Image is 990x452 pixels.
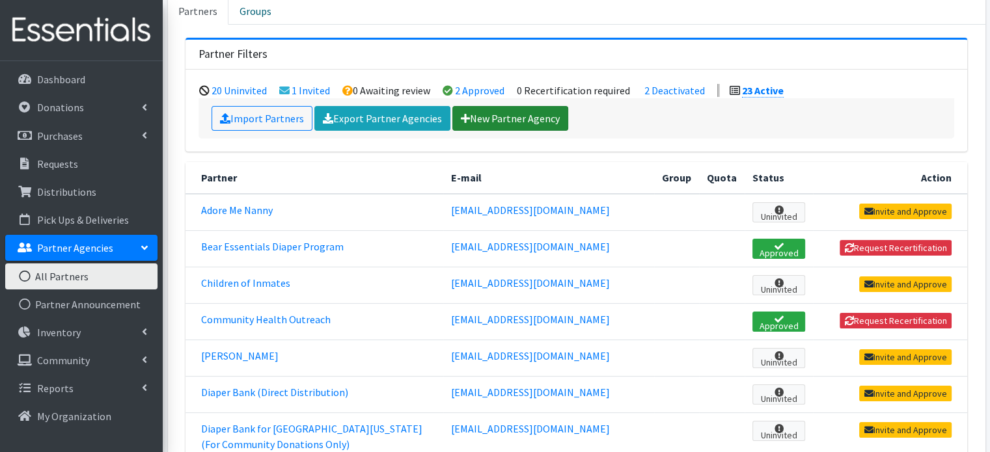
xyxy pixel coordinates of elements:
li: 0 Awaiting review [342,84,430,97]
span: Uninvited [752,348,806,368]
a: Diaper Bank (Direct Distribution) [201,386,348,399]
a: 2 Approved [455,84,504,97]
p: Pick Ups & Deliveries [37,213,129,226]
p: Requests [37,157,78,170]
a: Purchases [5,123,158,149]
a: Reports [5,375,158,401]
a: Diaper Bank for [GEOGRAPHIC_DATA][US_STATE] (For Community Donations Only) [201,422,422,451]
a: Inventory [5,319,158,345]
a: Partner Announcement [5,291,158,317]
p: Purchases [37,129,83,142]
a: Community [5,347,158,373]
a: Import Partners [212,106,312,131]
span: Approved [752,239,806,259]
p: Dashboard [37,73,85,86]
th: Status [745,162,814,194]
a: [EMAIL_ADDRESS][DOMAIN_NAME] [451,204,610,217]
a: My Organization [5,403,158,429]
a: [PERSON_NAME] [201,349,279,362]
a: Pick Ups & Deliveries [5,207,158,233]
a: Distributions [5,179,158,205]
th: E-mail [443,162,653,194]
a: [EMAIL_ADDRESS][DOMAIN_NAME] [451,240,610,253]
p: Donations [37,101,84,114]
a: New Partner Agency [452,106,568,131]
a: Invite and Approve [859,349,952,365]
th: Action [813,162,967,194]
a: Invite and Approve [859,276,952,292]
th: Quota [699,162,745,194]
a: Community Health Outreach [201,313,331,326]
a: [EMAIL_ADDRESS][DOMAIN_NAME] [451,313,610,326]
a: Partner Agencies [5,235,158,261]
a: Invite and Approve [859,204,952,219]
th: Partner [186,162,443,194]
p: Community [37,354,90,367]
button: Request Recertification [840,240,952,256]
li: 0 Recertification required [517,84,630,97]
span: Approved [752,312,806,332]
a: [EMAIL_ADDRESS][DOMAIN_NAME] [451,386,610,399]
a: Invite and Approve [859,386,952,401]
p: My Organization [37,410,111,423]
a: Donations [5,94,158,120]
span: Uninvited [752,421,806,441]
a: Children of Inmates [201,276,290,289]
h3: Partner Filters [199,47,268,61]
span: Uninvited [752,275,806,295]
a: Dashboard [5,66,158,92]
span: Uninvited [752,384,806,405]
a: 1 Invited [292,84,330,97]
a: 23 Active [742,84,784,98]
a: 2 Deactivated [644,84,705,97]
a: Invite and Approve [859,422,952,438]
a: Requests [5,151,158,177]
a: Export Partner Agencies [314,106,450,131]
a: Bear Essentials Diaper Program [201,240,344,253]
a: 20 Uninvited [212,84,267,97]
img: HumanEssentials [5,8,158,52]
p: Distributions [37,185,96,198]
p: Reports [37,382,74,395]
p: Inventory [37,326,81,339]
p: Partner Agencies [37,241,113,254]
button: Request Recertification [840,313,952,328]
a: [EMAIL_ADDRESS][DOMAIN_NAME] [451,276,610,289]
a: [EMAIL_ADDRESS][DOMAIN_NAME] [451,349,610,362]
th: Group [654,162,699,194]
a: All Partners [5,263,158,289]
a: [EMAIL_ADDRESS][DOMAIN_NAME] [451,422,610,435]
span: Uninvited [752,202,806,222]
a: Adore Me Nanny [201,204,273,217]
